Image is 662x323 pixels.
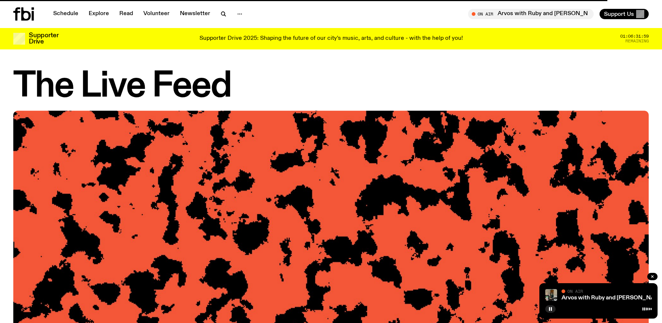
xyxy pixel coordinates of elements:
span: Support Us [604,11,634,17]
span: On Air [567,289,583,294]
button: Support Us [600,9,649,19]
a: Explore [84,9,113,19]
h1: The Live Feed [13,70,649,103]
a: Newsletter [175,9,215,19]
span: 01:06:31:59 [620,34,649,38]
a: Read [115,9,137,19]
h3: Supporter Drive [29,32,58,45]
img: Ruby wears a Collarbones t shirt and pretends to play the DJ decks, Al sings into a pringles can.... [545,289,557,301]
button: On AirArvos with Ruby and [PERSON_NAME] [468,9,594,19]
a: Schedule [49,9,83,19]
p: Supporter Drive 2025: Shaping the future of our city’s music, arts, and culture - with the help o... [199,35,463,42]
span: Remaining [625,39,649,43]
a: Volunteer [139,9,174,19]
